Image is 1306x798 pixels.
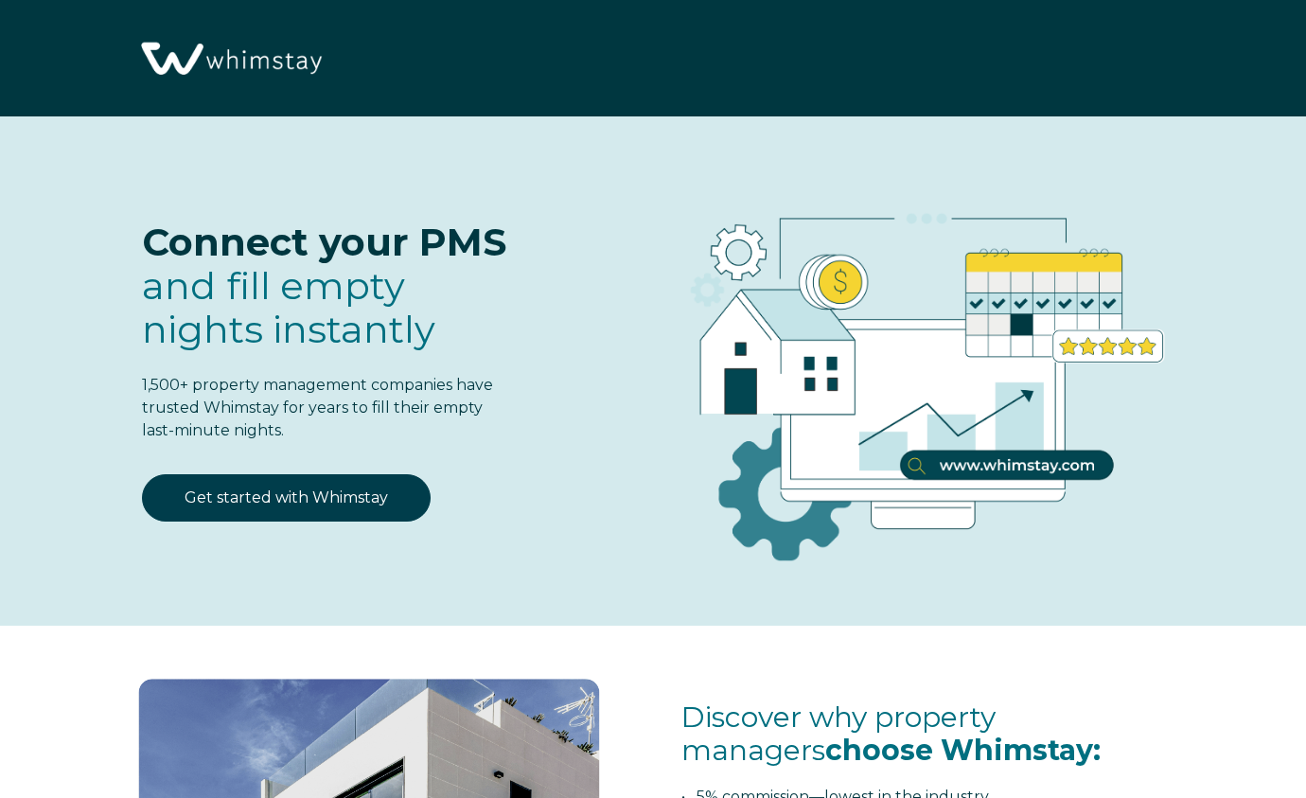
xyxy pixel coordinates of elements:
a: Get started with Whimstay [142,474,431,522]
img: RBO Ilustrations-03 [583,154,1249,592]
span: Discover why property managers [681,700,1101,768]
span: 1,500+ property management companies have trusted Whimstay for years to fill their empty last-min... [142,376,493,439]
span: Connect your PMS [142,219,506,265]
span: fill empty nights instantly [142,262,435,352]
img: Whimstay Logo-02 1 [132,9,327,110]
span: choose Whimstay: [825,733,1101,768]
span: and [142,262,435,352]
